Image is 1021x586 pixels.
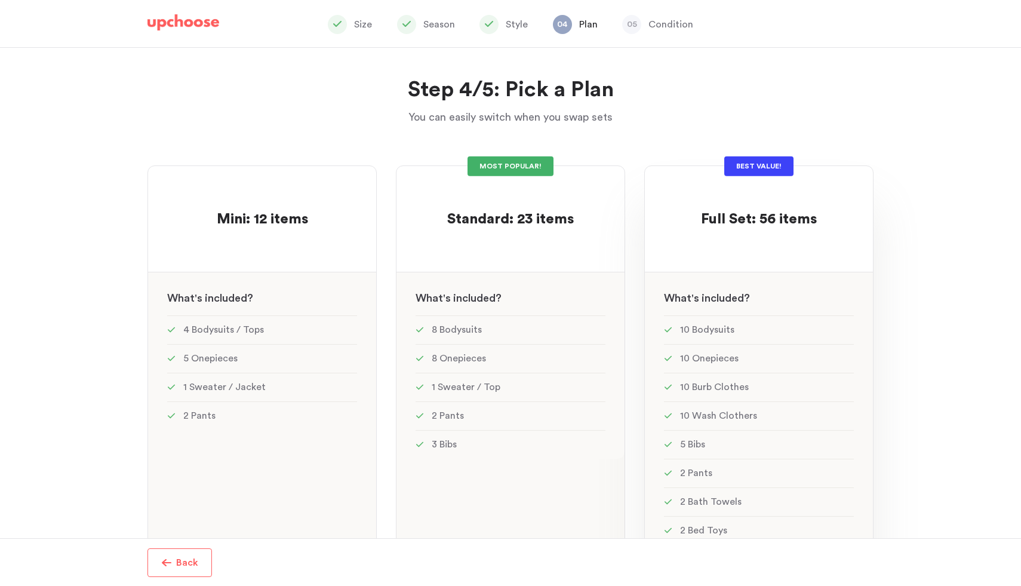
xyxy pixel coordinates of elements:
li: 2 Pants [167,401,357,430]
li: 2 Bath Towels [664,487,854,516]
span: 05 [622,15,641,34]
a: UpChoose [147,14,219,36]
li: 4 Bodysuits / Tops [167,315,357,344]
li: 2 Pants [664,459,854,487]
li: 1 Sweater / Jacket [167,373,357,401]
span: Standard: 23 items [447,212,574,226]
div: hat's included [148,272,376,315]
img: UpChoose [147,14,219,31]
span: 04 [553,15,572,34]
span: Full Set: 56 items [701,212,817,226]
li: 1 Sweater / Top [416,373,605,401]
li: 10 Wash Clothers [664,401,854,430]
span: W [416,293,426,303]
p: Style [506,17,528,32]
span: W [664,293,675,303]
li: 3 Bibs [416,430,605,459]
h2: Step 4/5: Pick a Plan [272,76,749,105]
p: Back [176,556,198,570]
div: hat's included [645,272,873,315]
div: hat's included [396,272,625,315]
li: 10 Bodysuits [664,315,854,344]
li: 5 Onepieces [167,344,357,373]
p: Season [423,17,455,32]
p: Plan [579,17,598,32]
p: You can easily switch when you swap sets [272,109,749,125]
span: ? [496,293,502,303]
button: Back [147,548,212,577]
li: 8 Onepieces [416,344,605,373]
span: W [167,293,178,303]
li: 5 Bibs [664,430,854,459]
div: BEST VALUE! [724,157,794,176]
span: ? [744,293,750,303]
li: 8 Bodysuits [416,315,605,344]
p: Size [354,17,372,32]
span: ? [247,293,253,303]
li: 10 Burb Clothes [664,373,854,401]
div: MOST POPULAR! [468,157,553,176]
li: 2 Pants [416,401,605,430]
li: 2 Bed Toys [664,516,854,545]
p: Condition [648,17,693,32]
span: Mini: 12 items [217,212,308,226]
li: 10 Onepieces [664,344,854,373]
